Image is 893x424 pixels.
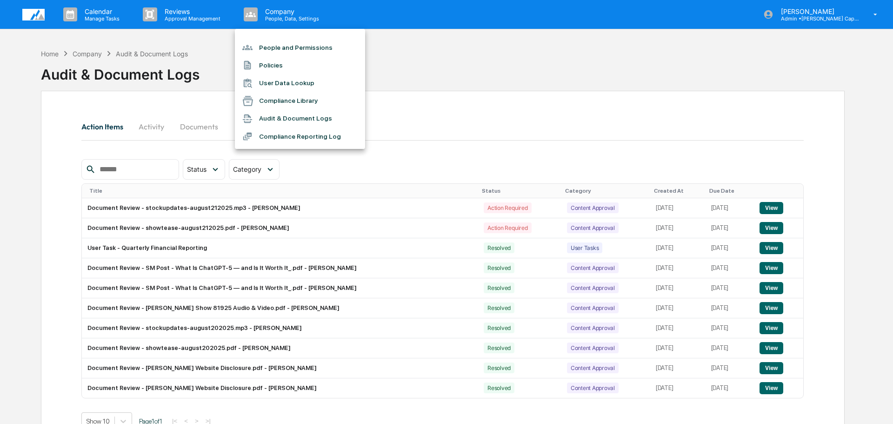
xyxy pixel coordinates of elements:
[235,56,365,74] li: Policies
[863,393,888,418] iframe: Open customer support
[235,110,365,128] li: Audit & Document Logs
[235,39,365,56] li: People and Permissions
[235,92,365,110] li: Compliance Library
[235,74,365,92] li: User Data Lookup
[235,128,365,145] li: Compliance Reporting Log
